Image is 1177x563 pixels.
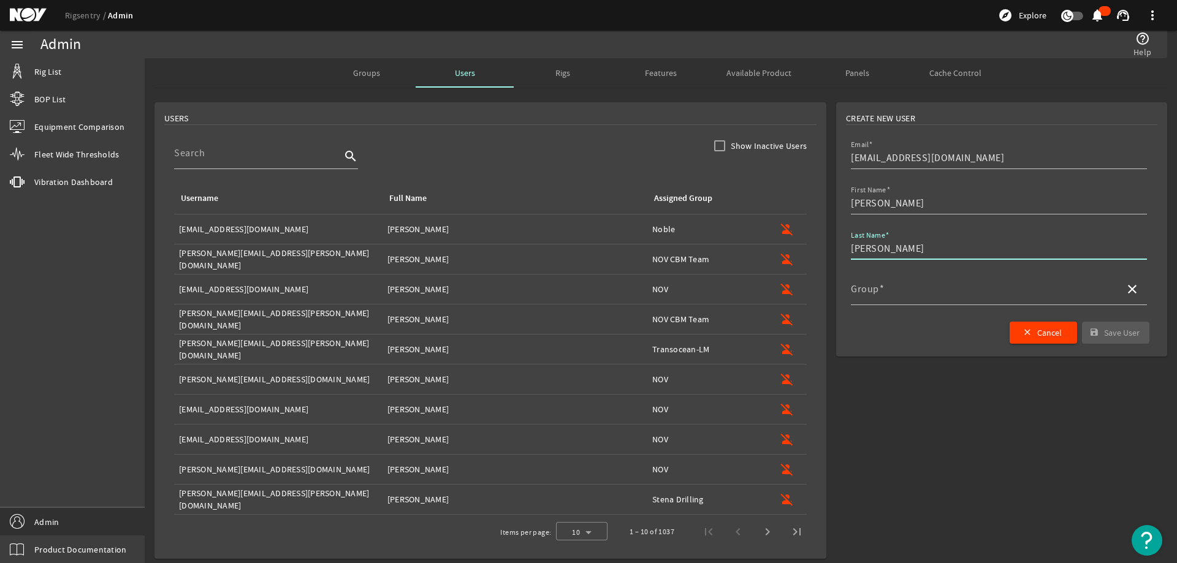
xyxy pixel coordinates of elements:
div: Username [181,192,218,205]
button: Cancel [1010,322,1077,344]
mat-icon: person_off [780,252,794,266]
div: NOV [652,403,763,415]
span: Admin [34,516,59,528]
div: Stena Drilling [652,493,763,505]
mat-icon: person_off [780,222,794,236]
div: [PERSON_NAME][EMAIL_ADDRESS][PERSON_NAME][DOMAIN_NAME] [179,247,378,271]
input: Select a Group [851,287,1115,301]
div: Full Name [387,192,638,205]
div: Username [179,192,373,205]
mat-icon: notifications [1090,8,1105,23]
span: Rigs [555,69,570,77]
span: USERS [164,112,188,124]
mat-icon: explore [998,8,1013,23]
input: Search [174,146,341,161]
mat-icon: person_off [780,492,794,507]
div: Transocean-LM [652,343,763,355]
button: Open Resource Center [1132,525,1162,556]
mat-icon: close [1023,328,1032,338]
mat-icon: close [1125,282,1140,297]
div: Noble [652,223,763,235]
mat-icon: person_off [780,462,794,477]
a: Rigsentry [65,10,108,21]
button: Explore [993,6,1051,25]
i: search [343,149,358,164]
span: Create New User [846,112,915,124]
div: NOV [652,283,763,295]
button: more_vert [1138,1,1167,30]
label: Show Inactive Users [728,140,807,152]
div: [EMAIL_ADDRESS][DOMAIN_NAME] [179,223,378,235]
span: Help [1133,46,1151,58]
div: [PERSON_NAME] [387,223,642,235]
mat-icon: vibration [10,175,25,189]
mat-label: Group [851,283,879,295]
div: NOV CBM Team [652,253,763,265]
mat-label: First Name [851,186,886,195]
div: [PERSON_NAME] [387,433,642,445]
div: [PERSON_NAME] [387,283,642,295]
mat-label: Email [851,140,869,149]
mat-icon: menu [10,37,25,52]
div: [PERSON_NAME] [387,373,642,385]
mat-icon: person_off [780,312,794,327]
div: [PERSON_NAME][EMAIL_ADDRESS][DOMAIN_NAME] [179,373,378,385]
div: NOV CBM Team [652,313,763,325]
mat-icon: person_off [780,342,794,357]
mat-icon: person_off [780,432,794,447]
button: Next page [753,517,782,546]
div: [EMAIL_ADDRESS][DOMAIN_NAME] [179,403,378,415]
div: NOV [652,463,763,475]
div: Full Name [389,192,427,205]
mat-icon: person_off [780,402,794,417]
span: Explore [1019,9,1046,21]
div: [PERSON_NAME] [387,463,642,475]
span: Fleet Wide Thresholds [34,148,119,161]
div: [PERSON_NAME] [387,343,642,355]
div: [PERSON_NAME][EMAIL_ADDRESS][DOMAIN_NAME] [179,463,378,475]
div: NOV [652,433,763,445]
div: Assigned Group [654,192,712,205]
span: Rig List [34,66,61,78]
div: [PERSON_NAME][EMAIL_ADDRESS][PERSON_NAME][DOMAIN_NAME] [179,487,378,512]
div: [PERSON_NAME][EMAIL_ADDRESS][PERSON_NAME][DOMAIN_NAME] [179,337,378,361]
div: Items per page: [500,526,551,538]
span: Cancel [1037,327,1062,339]
div: [EMAIL_ADDRESS][DOMAIN_NAME] [179,283,378,295]
mat-icon: person_off [780,372,794,387]
div: [PERSON_NAME] [387,253,642,265]
div: NOV [652,373,763,385]
span: Features [645,69,677,77]
span: BOP List [34,93,66,105]
mat-label: Last Name [851,231,885,240]
span: Equipment Comparison [34,121,124,133]
span: Product Documentation [34,543,126,556]
mat-icon: support_agent [1116,8,1130,23]
mat-icon: help_outline [1135,31,1150,46]
div: [PERSON_NAME] [387,313,642,325]
div: Admin [40,39,81,51]
a: Admin [108,10,133,21]
div: [PERSON_NAME] [387,493,642,505]
div: [PERSON_NAME][EMAIL_ADDRESS][PERSON_NAME][DOMAIN_NAME] [179,307,378,331]
div: [PERSON_NAME] [387,403,642,415]
button: Last page [782,517,812,546]
span: Available Product [726,69,791,77]
div: [EMAIL_ADDRESS][DOMAIN_NAME] [179,433,378,445]
mat-icon: person_off [780,282,794,297]
span: Vibration Dashboard [34,176,113,188]
span: Groups [353,69,380,77]
div: 1 – 10 of 1037 [630,526,674,538]
span: Cache Control [929,69,981,77]
span: Users [455,69,475,77]
span: Panels [845,69,869,77]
